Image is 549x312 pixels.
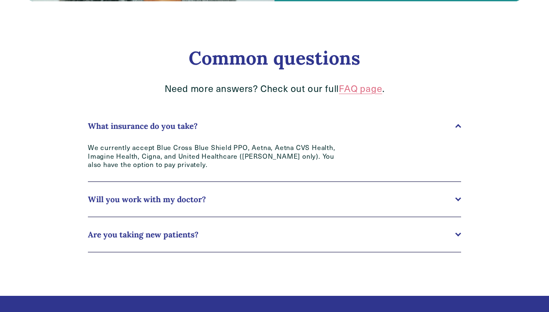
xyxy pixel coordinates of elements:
[88,143,461,181] div: What insurance do you take?
[88,217,461,252] button: Are you taking new patients?
[88,143,349,169] p: We currently accept Blue Cross Blue Shield PPO, Aetna, Aetna CVS Health, Imagine Health, Cigna, a...
[88,121,455,131] span: What insurance do you take?
[88,230,455,239] span: Are you taking new patients?
[88,82,461,94] p: Need more answers? Check out our full .
[339,82,382,94] a: FAQ page
[88,194,455,204] span: Will you work with my doctor?
[88,47,461,69] h2: Common questions
[88,182,461,217] button: Will you work with my doctor?
[88,109,461,143] button: What insurance do you take?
